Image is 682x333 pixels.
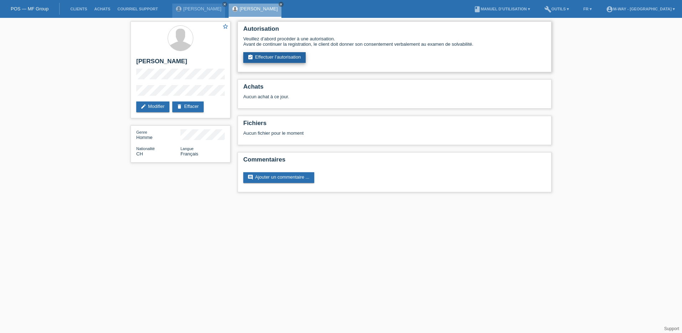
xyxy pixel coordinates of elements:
h2: Achats [243,83,546,94]
i: edit [141,104,146,109]
a: Achats [91,7,114,11]
a: bookManuel d’utilisation ▾ [470,7,534,11]
a: star_border [222,23,229,31]
a: Clients [67,7,91,11]
span: Nationalité [136,146,155,151]
a: Courriel Support [114,7,161,11]
i: book [474,6,481,13]
a: POS — MF Group [11,6,49,11]
span: Suisse [136,151,143,156]
span: Genre [136,130,147,134]
a: commentAjouter un commentaire ... [243,172,314,183]
div: Aucun fichier pour le moment [243,130,461,136]
div: Aucun achat à ce jour. [243,94,546,105]
i: comment [248,174,253,180]
a: [PERSON_NAME] [183,6,222,11]
a: account_circlem-way - [GEOGRAPHIC_DATA] ▾ [602,7,678,11]
h2: Autorisation [243,25,546,36]
a: FR ▾ [580,7,595,11]
i: close [279,3,283,6]
div: Veuillez d’abord procéder à une autorisation. Avant de continuer la registration, le client doit ... [243,36,546,47]
h2: [PERSON_NAME] [136,58,225,69]
a: editModifier [136,101,169,112]
i: account_circle [606,6,613,13]
a: [PERSON_NAME] [240,6,278,11]
a: deleteEffacer [172,101,204,112]
a: Support [664,326,679,331]
i: assignment_turned_in [248,54,253,60]
span: Langue [180,146,194,151]
i: build [544,6,551,13]
span: Français [180,151,198,156]
a: close [222,2,227,7]
a: buildOutils ▾ [541,7,572,11]
a: close [279,2,284,7]
i: delete [177,104,182,109]
h2: Commentaires [243,156,546,167]
h2: Fichiers [243,120,546,130]
a: assignment_turned_inEffectuer l’autorisation [243,52,306,63]
i: star_border [222,23,229,30]
i: close [223,3,227,6]
div: Homme [136,129,180,140]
